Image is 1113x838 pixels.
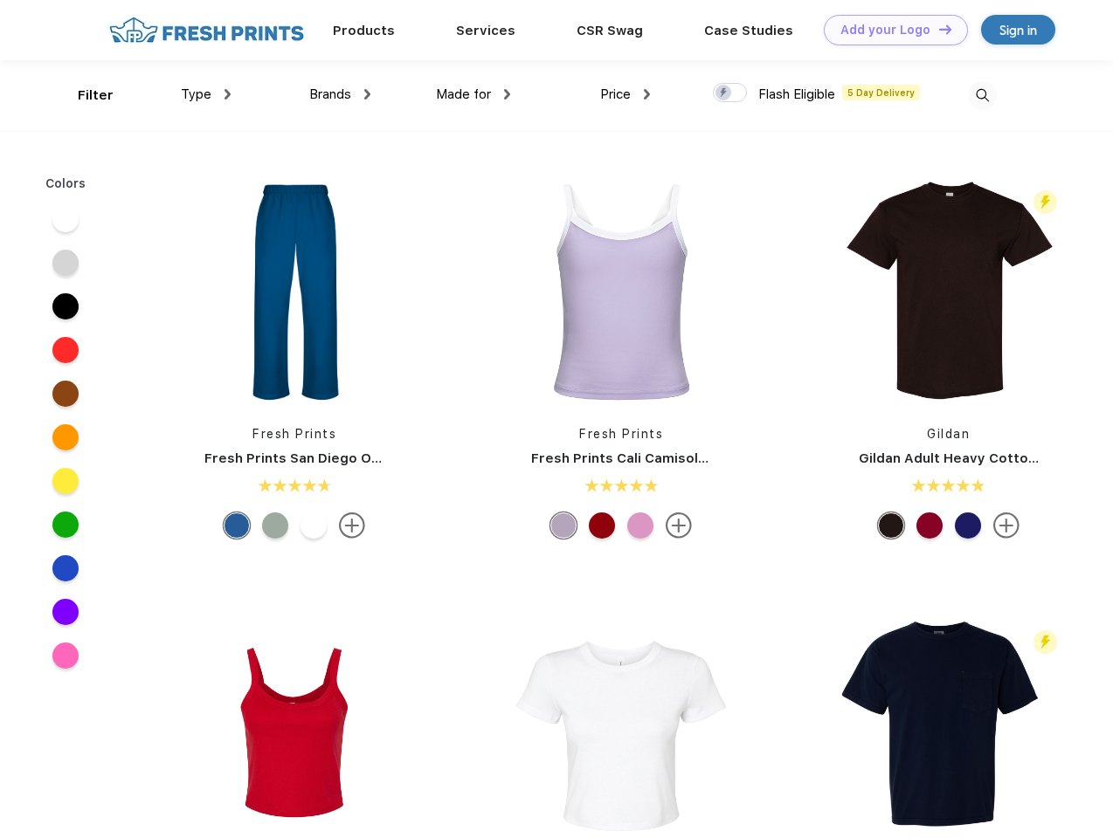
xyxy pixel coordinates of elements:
div: Dark Chocolate [878,512,904,539]
a: Sign in [981,15,1055,45]
span: Flash Eligible [758,86,835,102]
span: 5 Day Delivery [842,85,920,100]
a: Fresh Prints [579,427,663,441]
div: Light Purple [627,512,653,539]
img: more.svg [993,512,1020,539]
div: Cardinal Red [916,512,943,539]
a: CSR Swag [577,23,643,38]
div: Add your Logo [840,23,930,38]
span: Brands [309,86,351,102]
img: flash_active_toggle.svg [1033,630,1057,654]
img: func=resize&h=266 [178,175,411,408]
img: DT [939,24,951,34]
img: more.svg [666,512,692,539]
img: more.svg [339,512,365,539]
span: Type [181,86,211,102]
div: Purple White [550,512,577,539]
div: Crimson White [589,512,615,539]
img: dropdown.png [504,89,510,100]
div: Royal Blue mto [224,512,250,539]
img: dropdown.png [364,89,370,100]
img: dropdown.png [644,89,650,100]
span: Price [600,86,631,102]
a: Fresh Prints San Diego Open Heavyweight Sweatpants [204,450,571,466]
div: Filter [78,86,114,106]
img: desktop_search.svg [968,81,997,110]
img: func=resize&h=266 [505,175,737,408]
div: Colors [32,175,100,193]
img: dropdown.png [225,89,231,100]
a: Fresh Prints [252,427,336,441]
div: Cobalt [955,512,981,539]
span: Made for [436,86,491,102]
div: White [301,512,327,539]
a: Gildan [927,427,970,441]
a: Gildan Adult Heavy Cotton T-Shirt [859,450,1086,466]
a: Products [333,23,395,38]
div: Sage Green mto [262,512,288,539]
a: Services [456,23,515,38]
img: fo%20logo%202.webp [104,15,309,45]
img: flash_active_toggle.svg [1033,190,1057,214]
div: Sign in [999,20,1037,40]
a: Fresh Prints Cali Camisole Top [531,450,736,466]
img: func=resize&h=266 [833,175,1065,408]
